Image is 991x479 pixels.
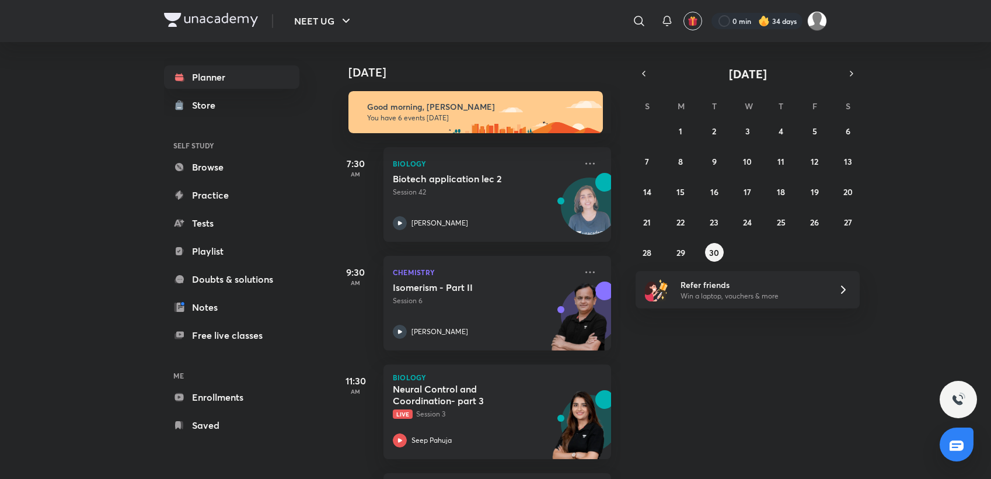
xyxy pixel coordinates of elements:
div: Store [192,98,222,112]
h6: Refer friends [681,279,824,291]
img: referral [645,278,668,301]
button: avatar [683,12,702,30]
a: Browse [164,155,299,179]
abbr: September 22, 2025 [676,217,685,228]
button: September 14, 2025 [638,182,657,201]
h4: [DATE] [348,65,623,79]
abbr: September 16, 2025 [710,186,718,197]
h5: Isomerism - Part II [393,282,538,293]
button: September 15, 2025 [671,182,690,201]
button: September 11, 2025 [772,152,790,171]
img: unacademy [547,390,611,471]
button: September 17, 2025 [738,182,757,201]
abbr: September 5, 2025 [812,126,817,137]
button: September 4, 2025 [772,122,790,140]
abbr: September 17, 2025 [744,186,751,197]
button: September 24, 2025 [738,213,757,231]
img: morning [348,91,603,133]
img: unacademy [547,282,611,362]
a: Planner [164,65,299,89]
abbr: September 7, 2025 [645,156,649,167]
h5: Neural Control and Coordination- part 3 [393,383,538,407]
h5: 7:30 [332,157,379,171]
p: Seep Pahuja [411,435,452,446]
p: [PERSON_NAME] [411,218,468,228]
a: Store [164,93,299,117]
img: streak [758,15,770,27]
img: Avatar [561,184,617,240]
img: Company Logo [164,13,258,27]
abbr: September 29, 2025 [676,247,685,258]
button: September 21, 2025 [638,213,657,231]
abbr: September 27, 2025 [844,217,852,228]
button: September 29, 2025 [671,243,690,262]
span: Live [393,409,413,419]
button: September 27, 2025 [839,213,857,231]
abbr: September 25, 2025 [777,217,786,228]
button: September 2, 2025 [705,122,724,140]
p: Win a laptop, vouchers & more [681,291,824,301]
a: Company Logo [164,13,258,30]
abbr: September 28, 2025 [643,247,651,258]
abbr: Sunday [645,100,650,112]
a: Saved [164,414,299,437]
h6: Good morning, [PERSON_NAME] [367,102,592,112]
abbr: Tuesday [712,100,717,112]
abbr: September 18, 2025 [777,186,785,197]
p: Session 6 [393,296,576,306]
button: September 30, 2025 [705,243,724,262]
abbr: September 1, 2025 [679,126,682,137]
button: September 19, 2025 [805,182,824,201]
h6: SELF STUDY [164,136,299,155]
img: ttu [951,393,965,407]
button: September 10, 2025 [738,152,757,171]
button: September 3, 2025 [738,122,757,140]
button: September 12, 2025 [805,152,824,171]
abbr: September 11, 2025 [777,156,784,167]
button: September 5, 2025 [805,122,824,140]
p: Chemistry [393,265,576,279]
button: September 22, 2025 [671,213,690,231]
a: Doubts & solutions [164,268,299,291]
abbr: Monday [678,100,685,112]
button: September 16, 2025 [705,182,724,201]
button: September 9, 2025 [705,152,724,171]
abbr: Wednesday [745,100,753,112]
abbr: September 30, 2025 [709,247,719,258]
p: Session 3 [393,409,576,419]
h6: ME [164,366,299,386]
abbr: September 13, 2025 [844,156,852,167]
a: Notes [164,296,299,319]
p: AM [332,279,379,286]
p: Biology [393,374,602,381]
abbr: September 12, 2025 [811,156,818,167]
h5: 11:30 [332,374,379,388]
button: September 6, 2025 [839,122,857,140]
abbr: Friday [812,100,817,112]
abbr: September 10, 2025 [743,156,752,167]
abbr: September 21, 2025 [643,217,651,228]
p: Session 42 [393,187,576,197]
span: [DATE] [729,66,767,82]
a: Tests [164,211,299,235]
abbr: September 26, 2025 [810,217,819,228]
button: September 1, 2025 [671,122,690,140]
abbr: September 15, 2025 [676,186,685,197]
abbr: September 24, 2025 [743,217,752,228]
p: Biology [393,157,576,171]
p: [PERSON_NAME] [411,327,468,337]
button: September 7, 2025 [638,152,657,171]
img: Payal [807,11,827,31]
abbr: September 3, 2025 [745,126,750,137]
a: Practice [164,183,299,207]
h5: 9:30 [332,265,379,279]
button: September 28, 2025 [638,243,657,262]
abbr: Thursday [779,100,783,112]
abbr: September 9, 2025 [712,156,717,167]
img: avatar [688,16,698,26]
button: September 26, 2025 [805,213,824,231]
a: Enrollments [164,386,299,409]
abbr: September 6, 2025 [846,126,850,137]
button: September 8, 2025 [671,152,690,171]
button: September 23, 2025 [705,213,724,231]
